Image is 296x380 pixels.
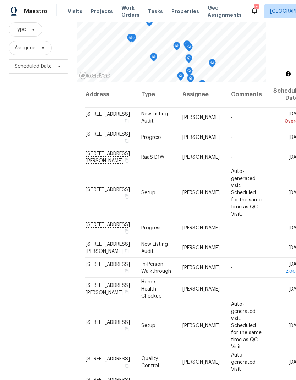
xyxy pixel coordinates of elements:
[141,242,168,254] span: New Listing Audit
[15,63,52,70] span: Scheduled Date
[182,226,220,230] span: [PERSON_NAME]
[231,155,233,160] span: -
[208,4,242,18] span: Geo Assignments
[86,320,130,325] span: [STREET_ADDRESS]
[177,72,184,83] div: Map marker
[231,169,262,216] span: Auto-generated visit. Scheduled for the same time as QC Visit.
[254,4,259,11] div: 10
[225,82,268,108] th: Comments
[173,42,180,53] div: Map marker
[141,356,159,368] span: Quality Control
[15,26,26,33] span: Type
[127,34,134,45] div: Map marker
[141,226,162,230] span: Progress
[182,245,220,250] span: [PERSON_NAME]
[124,157,130,164] button: Copy Address
[182,359,220,364] span: [PERSON_NAME]
[182,115,220,120] span: [PERSON_NAME]
[284,70,292,78] button: Toggle attribution
[231,352,256,371] span: Auto-generated Visit
[136,82,177,108] th: Type
[182,155,220,160] span: [PERSON_NAME]
[183,40,191,51] div: Map marker
[141,279,162,298] span: Home Health Checkup
[231,115,233,120] span: -
[186,43,193,54] div: Map marker
[15,44,35,51] span: Assignee
[79,71,110,80] a: Mapbox homepage
[141,190,155,195] span: Setup
[141,323,155,328] span: Setup
[231,245,233,250] span: -
[182,286,220,291] span: [PERSON_NAME]
[124,138,130,144] button: Copy Address
[124,193,130,199] button: Copy Address
[209,59,216,70] div: Map marker
[124,118,130,124] button: Copy Address
[231,226,233,230] span: -
[91,8,113,15] span: Projects
[141,262,171,274] span: In-Person Walkthrough
[187,75,194,86] div: Map marker
[182,135,220,140] span: [PERSON_NAME]
[150,53,157,64] div: Map marker
[86,356,130,361] span: [STREET_ADDRESS]
[146,18,153,29] div: Map marker
[182,323,220,328] span: [PERSON_NAME]
[68,8,82,15] span: Visits
[186,67,193,78] div: Map marker
[124,289,130,295] button: Copy Address
[24,8,48,15] span: Maestro
[124,228,130,235] button: Copy Address
[141,112,168,124] span: New Listing Audit
[124,248,130,254] button: Copy Address
[231,286,233,291] span: -
[124,268,130,275] button: Copy Address
[231,265,233,270] span: -
[124,362,130,369] button: Copy Address
[177,82,225,108] th: Assignee
[286,70,290,78] span: Toggle attribution
[199,80,206,91] div: Map marker
[141,135,162,140] span: Progress
[231,302,262,349] span: Auto-generated visit. Scheduled for the same time as QC Visit.
[231,135,233,140] span: -
[182,190,220,195] span: [PERSON_NAME]
[185,54,192,65] div: Map marker
[124,326,130,332] button: Copy Address
[148,9,163,14] span: Tasks
[171,8,199,15] span: Properties
[85,82,136,108] th: Address
[182,265,220,270] span: [PERSON_NAME]
[121,4,139,18] span: Work Orders
[141,155,164,160] span: RaaS D1W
